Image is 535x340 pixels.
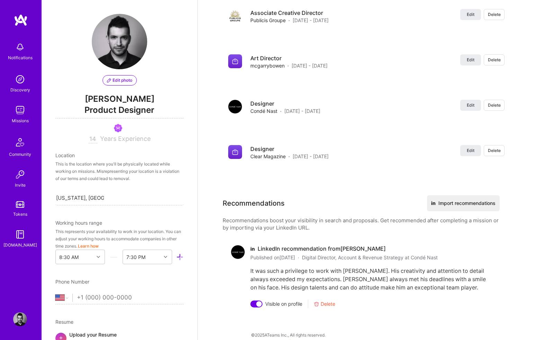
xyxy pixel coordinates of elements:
div: Community [9,151,31,158]
span: [DATE] - [DATE] [293,153,329,160]
h4: Designer [250,145,329,153]
button: Delete [484,9,505,20]
span: · [298,254,299,261]
span: Edit [467,102,474,108]
button: inImport recommendations [427,195,500,211]
div: This represents your availability to work in your location. You can adjust your working hours to ... [55,228,184,250]
img: Community [12,134,28,151]
span: Condé Nast [250,107,277,115]
img: teamwork [13,103,27,117]
img: Company logo [228,9,242,23]
h4: Associate Creative Director [250,9,329,17]
h4: Designer [250,100,320,107]
div: in [431,198,436,208]
img: User Avatar [13,312,27,326]
span: · [287,62,289,69]
span: Product Designer [55,104,184,118]
button: Delete [484,100,505,111]
input: XX [89,135,97,143]
div: Invite [15,181,26,189]
div: It was such a privilege to work with [PERSON_NAME]. His creativity and attention to detail always... [250,267,491,292]
img: discovery [13,72,27,86]
img: Invite [13,168,27,181]
span: · [288,17,290,24]
img: guide book [13,227,27,241]
div: 7:30 PM [126,253,145,261]
div: Discovery [10,86,30,93]
button: Edit [460,9,481,20]
span: Digital Director, Account & Revenue Strategy at Condé Nast [302,254,438,261]
div: Tokens [13,211,27,218]
img: Company logo [228,145,242,159]
span: in [250,245,255,252]
span: Phone Number [55,279,89,285]
span: · [288,153,290,160]
div: 8:30 AM [59,253,79,261]
div: Recommendations boost your visibility in search and proposals. Get recommended after completing a... [223,217,500,231]
img: tokens [16,201,24,208]
span: Delete [488,147,501,153]
div: [DOMAIN_NAME] [3,241,37,249]
span: Delete [321,300,335,307]
img: Condé Nast logo [231,245,245,259]
span: Resume [55,319,73,325]
button: Learn how [78,242,99,250]
div: This is the location where you'll be physically located while working on missions. Misrepresentin... [55,160,184,182]
button: Delete [314,300,335,307]
span: [DATE] - [DATE] [284,107,320,115]
i: icon Chevron [97,255,100,259]
img: Been on Mission [114,124,122,132]
span: Years Experience [100,135,151,142]
span: Edit [467,11,474,17]
span: Delete [488,11,501,17]
span: Published on [DATE] [250,254,295,261]
i: icon PencilPurple [107,78,111,82]
div: Location [55,152,184,159]
span: Edit [467,147,474,153]
h4: Art Director [250,54,328,62]
span: [DATE] - [DATE] [292,62,328,69]
button: Delete [484,54,505,65]
span: · [280,107,282,115]
img: Company logo [228,54,242,68]
button: Edit [460,100,481,111]
span: Publicis Groupe [250,17,286,24]
div: Notifications [8,54,33,61]
button: Edit [460,145,481,156]
span: Visible on profile [265,300,302,307]
i: icon HorizontalInLineDivider [110,253,117,261]
span: [PERSON_NAME] [55,94,184,104]
div: Missions [12,117,29,124]
input: +1 (000) 000-0000 [77,288,184,308]
span: Delete [488,57,501,63]
span: mcgarrybowen [250,62,285,69]
span: LinkedIn recommendation from [PERSON_NAME] [258,245,386,252]
span: Clear Magazine [250,153,286,160]
span: [DATE] - [DATE] [293,17,329,24]
span: Delete [488,102,501,108]
img: bell [13,40,27,54]
button: Edit [460,54,481,65]
span: Edit [467,57,474,63]
button: Delete [484,145,505,156]
a: User Avatar [11,312,29,326]
img: Company logo [228,100,242,114]
span: Recommendations [223,198,285,208]
span: Working hours range [55,220,102,226]
i: icon Chevron [164,255,167,259]
span: Edit photo [107,77,132,83]
button: Edit photo [102,75,137,86]
img: User Avatar [92,14,147,69]
img: logo [14,14,28,26]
